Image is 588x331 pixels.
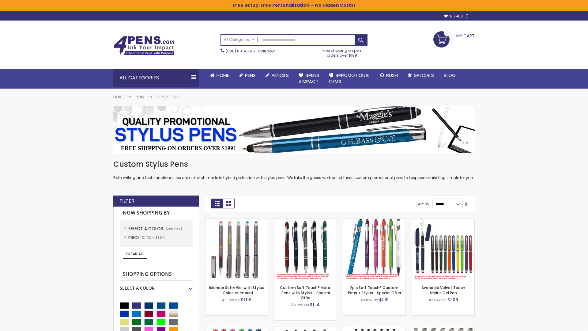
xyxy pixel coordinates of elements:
[142,235,165,240] span: $1.00 - $1.99
[217,72,229,78] span: Home
[221,35,258,45] a: All Categories
[211,199,223,208] strong: Grid
[412,219,474,281] img: Avendale Velvet Touch Stylus Gel Pen-Assorted
[234,69,261,82] a: Pens
[403,69,439,82] a: Specials
[343,219,405,281] img: 4P-MS8B-Assorted
[120,268,193,281] strong: Shopping Options
[226,48,255,54] a: (888) 88-4PENS
[205,219,268,281] img: Islander Softy Gel with Stylus - ColorJet Imprint-Assorted
[126,251,144,257] span: Clear All
[224,37,254,42] span: All Categories
[205,218,268,223] a: Islander Softy Gel with Stylus - ColorJet Imprint-Assorted
[439,69,461,82] a: Blog
[245,72,256,78] span: Pens
[123,250,147,258] a: Clear All
[386,72,398,78] span: Rush
[120,207,193,219] strong: Now Shopping by
[414,72,434,78] span: Specials
[299,72,319,85] span: 4Pens 4impact
[310,302,320,308] span: $1.14
[120,281,193,291] div: Select A Color
[209,285,264,295] a: Islander Softy Gel with Stylus - ColorJet Imprint
[324,69,375,89] a: 4PROMOTIONALITEMS
[261,69,294,82] a: Pencils
[447,297,458,303] span: $1.06
[444,72,456,78] span: Blog
[226,48,276,54] span: - Call Now!
[128,226,165,232] span: Select A Color
[205,69,234,82] a: Home
[294,69,324,89] a: 4Pens4impact
[222,297,240,302] span: As low as
[343,218,405,223] a: 4P-MS8B-Assorted
[316,46,368,58] div: Free shipping on pen orders over $199
[119,198,134,204] strong: Filter
[274,219,337,281] img: Custom Soft Touch® Metal Pens with Stylus-Assorted
[429,297,447,302] span: As low as
[379,297,389,303] span: $1.19
[136,94,144,100] a: Pens
[113,159,475,169] h1: Custom Stylus Pens
[444,14,469,19] a: Wishlist
[165,226,182,231] span: Assorted
[274,218,337,223] a: Custom Soft Touch® Metal Pens with Stylus-Assorted
[113,36,175,55] img: 4Pens Custom Pens and Promotional Products
[113,94,123,100] a: Home
[272,72,289,78] span: Pencils
[113,69,199,87] div: All Categories
[113,106,475,153] img: Stylus Pens
[241,297,251,303] span: $1.05
[417,201,429,207] label: Sort By
[113,159,475,181] div: Both writing and tech functionalities are a match made in hybrid perfection with stylus pens. We ...
[421,285,465,295] a: Avendale Velvet Touch Stylus Gel Pen
[375,69,403,82] a: Rush
[329,72,370,85] span: 4PROMOTIONAL ITEMS
[156,94,179,100] strong: Stylus Pens
[128,234,142,241] span: Price
[280,285,331,300] a: Custom Soft Touch® Metal Pens with Stylus - Special Offer
[348,285,401,295] a: Epic Soft Touch® Custom Pens + Stylus - Special Offer
[412,218,474,223] a: Avendale Velvet Touch Stylus Gel Pen-Assorted
[360,297,378,302] span: As low as
[291,302,309,307] span: As low as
